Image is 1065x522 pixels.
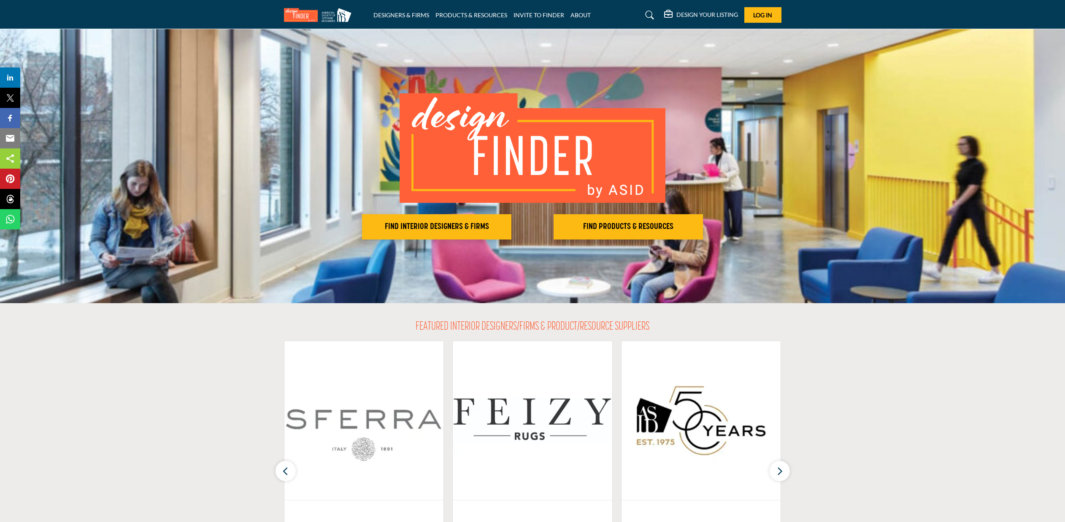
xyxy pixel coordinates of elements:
[753,11,772,19] span: Log In
[453,341,612,500] img: Feizy Import & Export
[362,214,511,239] button: FIND INTERIOR DESIGNERS & FIRMS
[373,11,429,19] a: DESIGNERS & FIRMS
[284,341,444,500] img: Sferra Fine Linens LLC
[676,11,738,19] h5: DESIGN YOUR LISTING
[664,10,738,20] div: DESIGN YOUR LISTING
[556,222,700,232] h2: FIND PRODUCTS & RESOURCES
[365,222,509,232] h2: FIND INTERIOR DESIGNERS & FIRMS
[622,341,781,500] img: American Society of Interior Designers
[400,93,665,203] img: image
[744,7,781,23] button: Log In
[554,214,703,239] button: FIND PRODUCTS & RESOURCES
[637,8,660,22] a: Search
[570,11,591,19] a: ABOUT
[514,11,564,19] a: INVITE TO FINDER
[435,11,507,19] a: PRODUCTS & RESOURCES
[284,8,356,22] img: Site Logo
[416,320,649,334] h2: FEATURED INTERIOR DESIGNERS/FIRMS & PRODUCT/RESOURCE SUPPLIERS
